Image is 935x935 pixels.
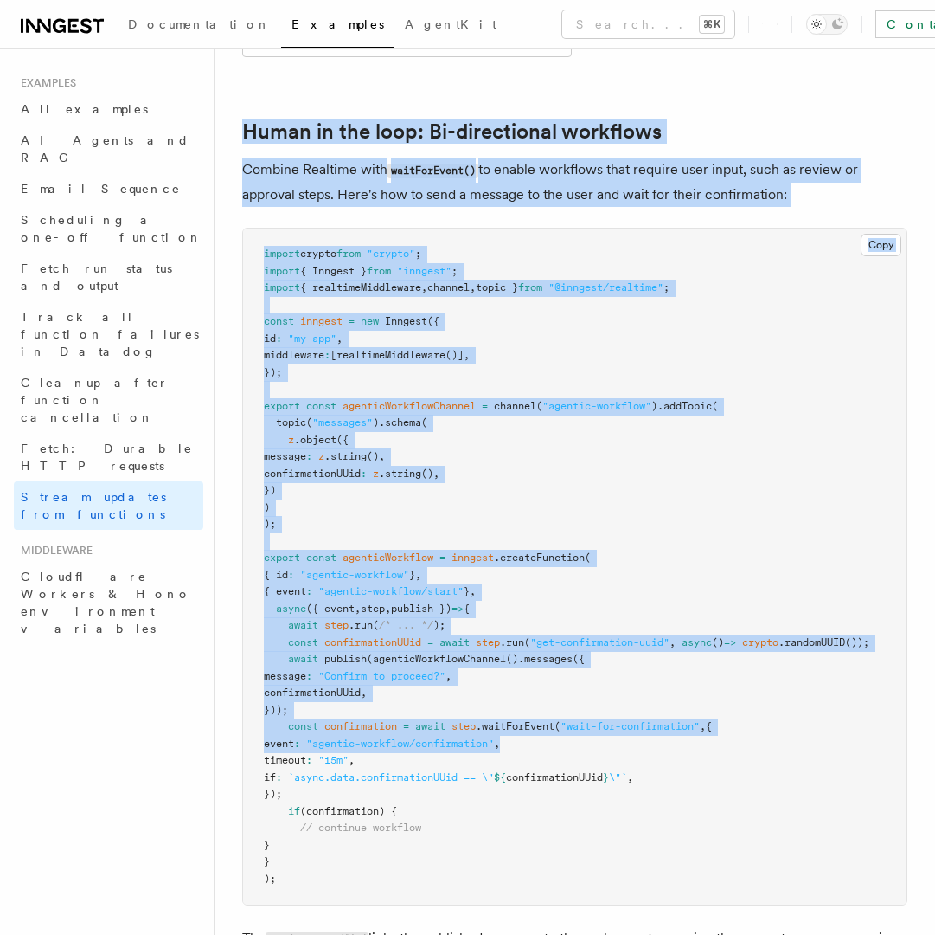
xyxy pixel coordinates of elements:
[427,281,470,293] span: channel
[603,771,609,783] span: }
[324,450,367,462] span: .string
[128,17,271,31] span: Documentation
[506,771,603,783] span: confirmationUUid
[343,551,433,564] span: agenticWorkflow
[476,720,554,732] span: .waitForEvent
[700,16,724,33] kbd: ⌘K
[264,551,300,564] span: export
[264,839,270,851] span: }
[312,416,373,429] span: "messages"
[506,653,518,665] span: ()
[349,315,355,327] span: =
[324,619,349,631] span: step
[21,133,189,164] span: AI Agents and RAG
[330,349,336,361] span: [
[14,301,203,367] a: Track all function failures in Datadog
[21,182,181,196] span: Email Sequence
[276,332,282,345] span: :
[349,754,355,766] span: ,
[367,248,415,260] span: "crypto"
[367,265,391,277] span: from
[300,315,343,327] span: inngest
[288,805,300,817] span: if
[264,855,270,867] span: }
[288,569,294,581] span: :
[276,416,306,429] span: topic
[294,434,336,446] span: .object
[264,281,300,293] span: import
[470,585,476,597] span: ,
[276,771,282,783] span: :
[482,400,488,412] span: =
[336,349,445,361] span: realtimeMiddleware
[712,400,718,412] span: (
[361,467,367,480] span: :
[21,310,199,358] span: Track all function failures in Datadog
[14,173,203,204] a: Email Sequence
[373,653,506,665] span: agenticWorkflowChannel
[14,253,203,301] a: Fetch run status and output
[554,720,560,732] span: (
[367,450,379,462] span: ()
[264,467,361,480] span: confirmationUUid
[585,551,591,564] span: (
[318,585,464,597] span: "agentic-workflow/start"
[806,14,848,35] button: Toggle dark mode
[548,281,663,293] span: "@inngest/realtime"
[324,349,330,361] span: :
[542,400,651,412] span: "agentic-workflow"
[318,670,445,682] span: "Confirm to proceed?"
[300,281,421,293] span: { realtimeMiddleware
[494,400,536,412] span: channel
[264,265,300,277] span: import
[306,551,336,564] span: const
[439,551,445,564] span: =
[627,771,633,783] span: ,
[288,720,318,732] span: const
[524,636,530,648] span: (
[397,265,451,277] span: "inngest"
[264,518,276,530] span: );
[306,670,312,682] span: :
[21,570,191,635] span: Cloudflare Workers & Hono environment variables
[373,619,379,631] span: (
[712,636,724,648] span: ()
[724,636,736,648] span: =>
[560,720,700,732] span: "wait-for-confirmation"
[288,636,318,648] span: const
[415,569,421,581] span: ,
[421,281,427,293] span: ,
[14,93,203,125] a: All examples
[355,603,361,615] span: ,
[288,434,294,446] span: z
[14,561,203,644] a: Cloudflare Workers & Hono environment variables
[324,653,367,665] span: publish
[14,481,203,530] a: Stream updates from functions
[562,10,734,38] button: Search...⌘K
[264,687,361,699] span: confirmationUUid
[573,653,585,665] span: ({
[657,400,712,412] span: .addTopic
[306,450,312,462] span: :
[445,349,464,361] span: ()]
[306,754,312,766] span: :
[318,450,324,462] span: z
[530,636,669,648] span: "get-confirmation-uuid"
[427,315,439,327] span: ({
[336,248,361,260] span: from
[281,5,394,48] a: Examples
[14,367,203,433] a: Cleanup after function cancellation
[300,822,421,834] span: // continue workflow
[403,720,409,732] span: =
[14,125,203,173] a: AI Agents and RAG
[379,416,421,429] span: .schema
[306,585,312,597] span: :
[21,102,148,116] span: All examples
[318,754,349,766] span: "15m"
[264,738,294,750] span: event
[306,416,312,429] span: (
[518,281,542,293] span: from
[300,805,397,817] span: (confirmation) {
[451,551,494,564] span: inngest
[264,585,306,597] span: { event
